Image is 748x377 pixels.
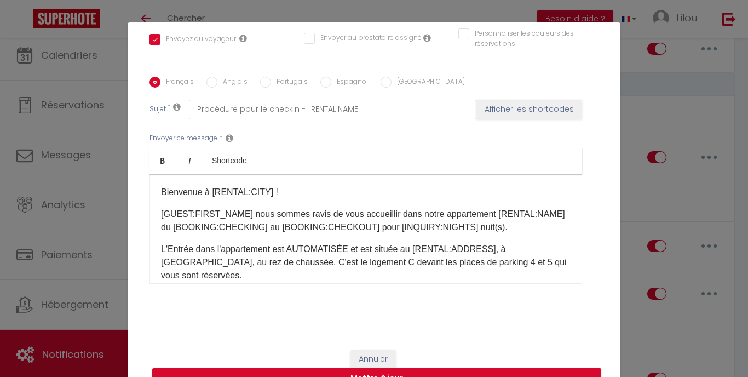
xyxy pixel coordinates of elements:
[271,77,308,89] label: Portugais
[476,100,582,119] button: Afficher les shortcodes
[161,243,571,282] p: L'Entrée dans l'appartement est AUTOMATISÉE et est située au [RENTAL:ADDRESS], à [GEOGRAPHIC_DA...
[149,147,176,174] a: Bold
[423,33,431,42] i: Envoyer au prestataire si il est assigné
[149,133,217,144] label: Envoyer ce message
[350,350,396,369] button: Annuler
[160,77,194,89] label: Français
[176,147,203,174] a: Italic
[217,77,248,89] label: Anglais
[149,104,166,116] label: Sujet
[161,208,571,234] p: [GUEST:FIRST_NAME] nous sommes ravis de vous accueillir dans notre appartement [RENTAL:NAME] du [...
[173,102,181,111] i: Subject
[161,186,571,199] p: ​Bienvenue à [RENTAL:CITY] !
[392,77,465,89] label: [GEOGRAPHIC_DATA]
[203,147,256,174] a: Shortcode
[226,134,233,142] i: Message
[331,77,368,89] label: Espagnol
[239,34,247,43] i: Envoyer au voyageur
